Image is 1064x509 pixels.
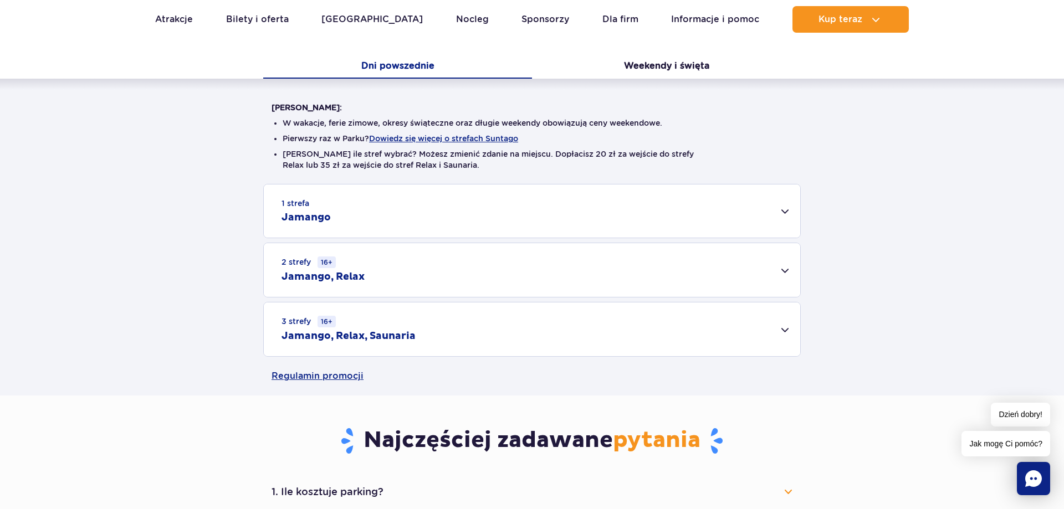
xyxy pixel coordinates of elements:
strong: [PERSON_NAME]: [272,103,342,112]
small: 16+ [318,316,336,327]
a: Sponsorzy [521,6,569,33]
a: Regulamin promocji [272,357,792,395]
a: Atrakcje [155,6,193,33]
a: Informacje i pomoc [671,6,759,33]
span: Kup teraz [819,14,862,24]
li: [PERSON_NAME] ile stref wybrać? Możesz zmienić zdanie na miejscu. Dopłacisz 20 zł za wejście do s... [283,148,781,171]
h2: Jamango, Relax, Saunaria [282,330,416,343]
button: Dowiedz się więcej o strefach Suntago [369,134,518,143]
small: 1 strefa [282,198,309,209]
a: Bilety i oferta [226,6,289,33]
button: Weekendy i święta [532,55,801,79]
li: W wakacje, ferie zimowe, okresy świąteczne oraz długie weekendy obowiązują ceny weekendowe. [283,117,781,128]
div: Chat [1017,462,1050,495]
button: Kup teraz [792,6,909,33]
a: Dla firm [602,6,638,33]
small: 16+ [318,256,336,268]
li: Pierwszy raz w Parku? [283,133,781,144]
small: 3 strefy [282,316,336,327]
span: Jak mogę Ci pomóc? [961,431,1050,456]
h2: Jamango [282,211,331,224]
h2: Jamango, Relax [282,270,365,284]
span: pytania [613,426,700,454]
button: Dni powszednie [263,55,532,79]
span: Dzień dobry! [991,403,1050,426]
button: 1. Ile kosztuje parking? [272,480,792,504]
a: Nocleg [456,6,489,33]
a: [GEOGRAPHIC_DATA] [321,6,423,33]
h3: Najczęściej zadawane [272,426,792,455]
small: 2 strefy [282,256,336,268]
